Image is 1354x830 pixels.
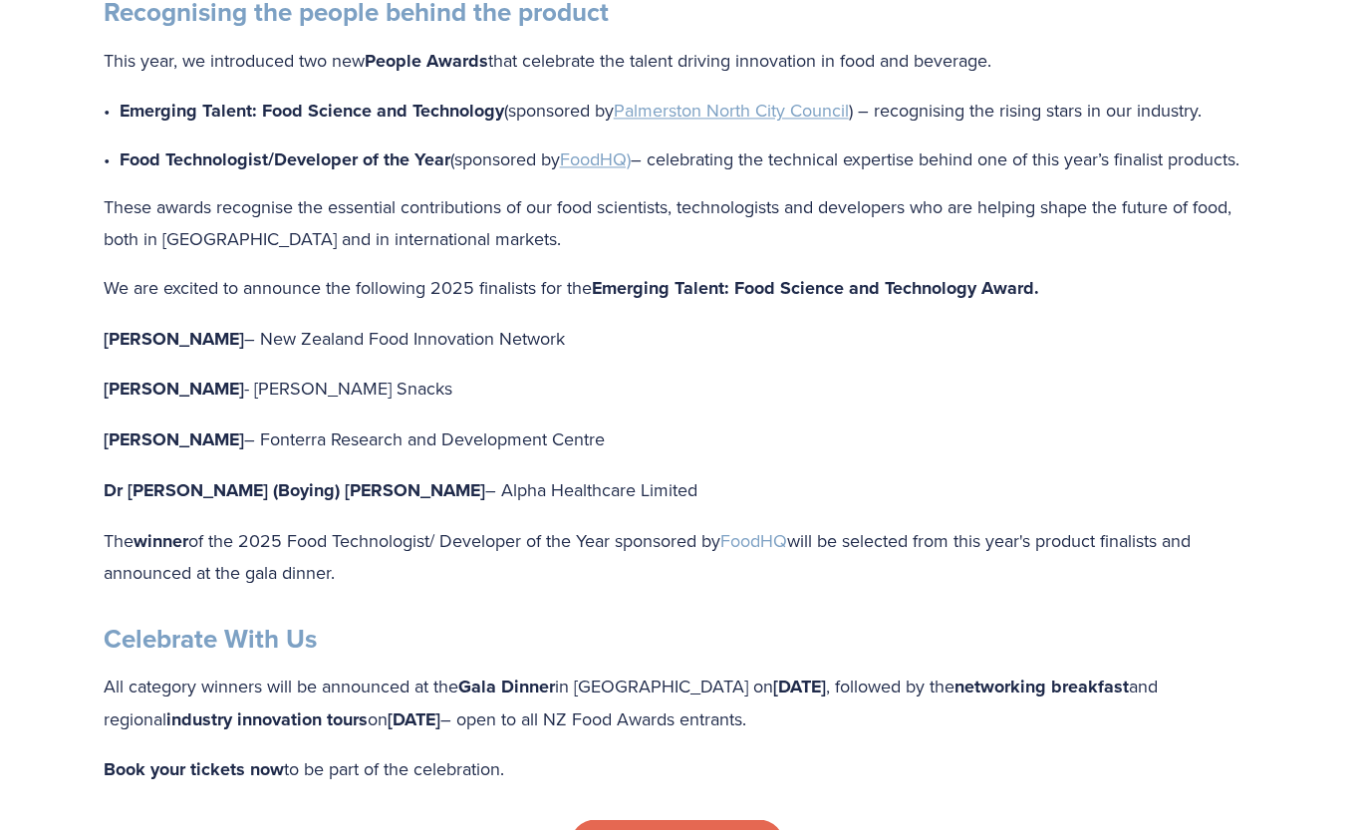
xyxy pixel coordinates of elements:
strong: industry innovation tours [166,705,368,731]
strong: [DATE] [388,705,440,731]
strong: Emerging Talent: Food Science and Technology [120,98,504,124]
p: – Fonterra Research and Development Centre [104,423,1251,456]
p: (sponsored by – celebrating the technical expertise behind one of this year’s finalist products. [120,143,1251,176]
strong: Gala Dinner [458,673,555,698]
a: FoodHQ [720,527,787,552]
strong: [PERSON_NAME] [104,426,244,452]
strong: Dr [PERSON_NAME] (Boying) [PERSON_NAME] [104,476,485,502]
strong: winner [134,527,188,553]
p: We are excited to announce the following 2025 finalists for the [104,272,1251,305]
p: – New Zealand Food Innovation Network [104,323,1251,356]
a: Palmerston North City Council [614,98,849,123]
p: to be part of the celebration. [104,752,1251,785]
p: The of the 2025 Food Technologist/ Developer of the Year sponsored by will be selected from this ... [104,524,1251,588]
strong: networking breakfast [954,673,1129,698]
strong: Food Technologist/Developer of the Year [120,146,450,172]
strong: People Awards [365,48,488,74]
strong: [PERSON_NAME] [104,326,244,352]
strong: Emerging Talent: Food Science and Technology Award. [592,275,1039,301]
strong: Book your tickets now [104,755,284,781]
strong: [DATE] [773,673,826,698]
p: (sponsored by ) – recognising the rising stars in our industry. [120,95,1251,128]
strong: [PERSON_NAME] [104,376,244,402]
strong: Celebrate With Us [104,619,317,657]
p: This year, we introduced two new that celebrate the talent driving innovation in food and beverage. [104,45,1251,78]
p: - [PERSON_NAME] Snacks [104,373,1251,406]
p: All category winners will be announced at the in [GEOGRAPHIC_DATA] on , followed by the and regio... [104,670,1251,734]
p: – Alpha Healthcare Limited [104,473,1251,506]
a: FoodHQ) [560,146,631,171]
p: These awards recognise the essential contributions of our food scientists, technologists and deve... [104,191,1251,254]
